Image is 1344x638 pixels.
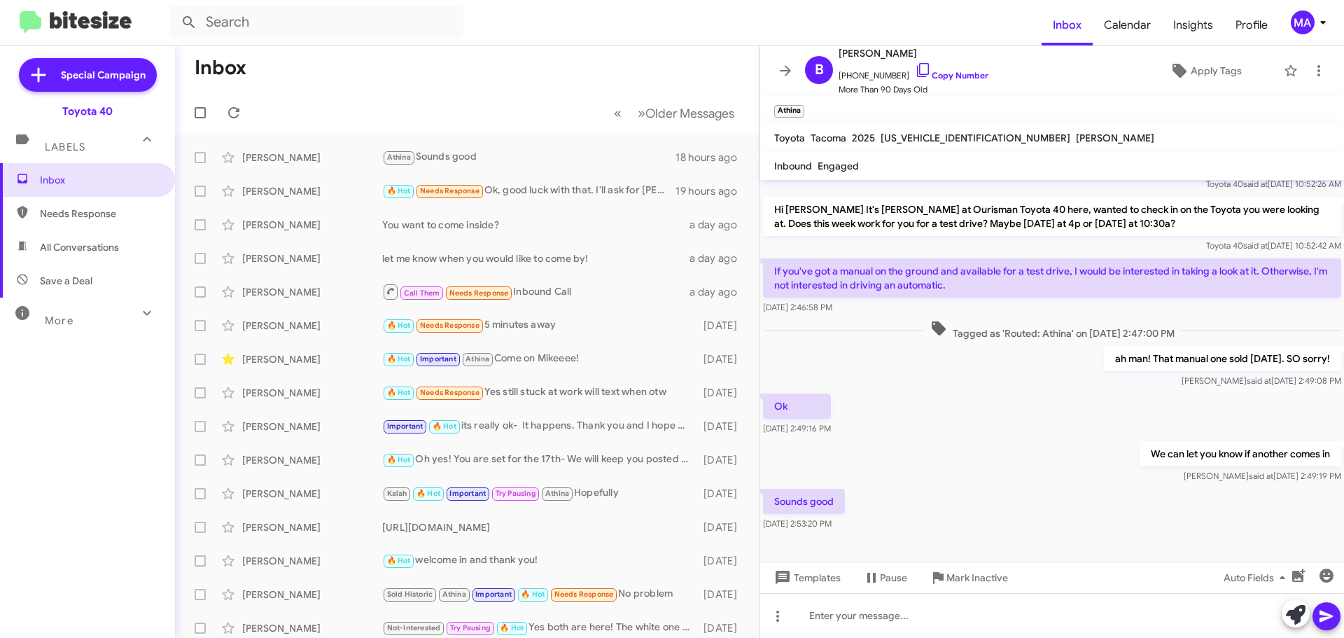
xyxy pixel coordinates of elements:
[839,62,988,83] span: [PHONE_NUMBER]
[774,132,805,144] span: Toyota
[696,588,748,602] div: [DATE]
[1140,441,1341,466] p: We can let you know if another comes in
[242,386,382,400] div: [PERSON_NAME]
[242,251,382,265] div: [PERSON_NAME]
[763,302,832,312] span: [DATE] 2:46:58 PM
[45,314,73,327] span: More
[169,6,463,39] input: Search
[696,453,748,467] div: [DATE]
[420,321,479,330] span: Needs Response
[382,351,696,367] div: Come on Mikeeee!
[242,218,382,232] div: [PERSON_NAME]
[382,620,696,636] div: Yes both are here! The white one is currently being delivered.
[852,132,875,144] span: 2025
[689,251,748,265] div: a day ago
[1243,179,1268,189] span: said at
[62,104,113,118] div: Toyota 40
[382,485,696,501] div: Hopefully
[645,106,734,121] span: Older Messages
[404,289,440,298] span: Call Them
[433,422,456,431] span: 🔥 Hot
[242,554,382,568] div: [PERSON_NAME]
[852,565,918,590] button: Pause
[420,388,479,397] span: Needs Response
[449,289,509,298] span: Needs Response
[696,621,748,635] div: [DATE]
[382,384,696,401] div: Yes still stuck at work will text when otw
[1093,5,1162,46] a: Calendar
[696,554,748,568] div: [DATE]
[382,218,689,232] div: You want to come inside?
[1076,132,1154,144] span: [PERSON_NAME]
[195,57,246,79] h1: Inbox
[382,586,696,602] div: No problem
[689,285,748,299] div: a day ago
[880,565,907,590] span: Pause
[614,104,622,122] span: «
[40,274,92,288] span: Save a Deal
[450,623,491,632] span: Try Pausing
[554,590,614,599] span: Needs Response
[465,354,489,363] span: Athina
[763,197,1341,236] p: Hi [PERSON_NAME] It's [PERSON_NAME] at Ourisman Toyota 40 here, wanted to check in on the Toyota ...
[475,590,512,599] span: Important
[1206,179,1341,189] span: Toyota 40 [DATE] 10:52:26 AM
[763,394,831,419] p: Ok
[1249,471,1273,481] span: said at
[387,186,411,195] span: 🔥 Hot
[815,59,824,81] span: B
[242,453,382,467] div: [PERSON_NAME]
[242,184,382,198] div: [PERSON_NAME]
[918,565,1019,590] button: Mark Inactive
[387,354,411,363] span: 🔥 Hot
[242,352,382,366] div: [PERSON_NAME]
[496,489,536,498] span: Try Pausing
[387,422,423,431] span: Important
[387,590,433,599] span: Sold Historic
[1182,375,1341,386] span: [PERSON_NAME] [DATE] 2:49:08 PM
[881,132,1070,144] span: [US_VEHICLE_IDENTIFICATION_NUMBER]
[915,70,988,81] a: Copy Number
[696,352,748,366] div: [DATE]
[605,99,630,127] button: Previous
[40,173,159,187] span: Inbox
[1133,58,1277,83] button: Apply Tags
[382,283,689,300] div: Inbound Call
[763,423,831,434] span: [DATE] 2:49:16 PM
[1162,5,1224,46] span: Insights
[416,489,440,498] span: 🔥 Hot
[811,132,846,144] span: Tacoma
[606,99,743,127] nav: Page navigation example
[1184,471,1341,481] span: [PERSON_NAME] [DATE] 2:49:19 PM
[818,160,859,172] span: Engaged
[763,489,845,514] p: Sounds good
[382,520,696,534] div: [URL][DOMAIN_NAME]
[61,68,146,82] span: Special Campaign
[242,588,382,602] div: [PERSON_NAME]
[387,455,411,464] span: 🔥 Hot
[382,418,696,434] div: its really ok- It happens. Thank you and I hope you both get the vehicle and deal you want!
[1224,565,1291,590] span: Auto Fields
[382,317,696,333] div: 5 minutes away
[696,386,748,400] div: [DATE]
[40,240,119,254] span: All Conversations
[696,520,748,534] div: [DATE]
[675,151,748,165] div: 18 hours ago
[1206,240,1341,251] span: Toyota 40 [DATE] 10:52:42 AM
[774,105,804,118] small: Athina
[1224,5,1279,46] a: Profile
[1243,240,1268,251] span: said at
[382,149,675,165] div: Sounds good
[387,388,411,397] span: 🔥 Hot
[387,153,411,162] span: Athina
[1279,11,1329,34] button: MA
[40,207,159,221] span: Needs Response
[925,320,1180,340] span: Tagged as 'Routed: Athina' on [DATE] 2:47:00 PM
[19,58,157,92] a: Special Campaign
[675,184,748,198] div: 19 hours ago
[242,621,382,635] div: [PERSON_NAME]
[696,419,748,434] div: [DATE]
[545,489,569,498] span: Athina
[387,489,407,498] span: Kalah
